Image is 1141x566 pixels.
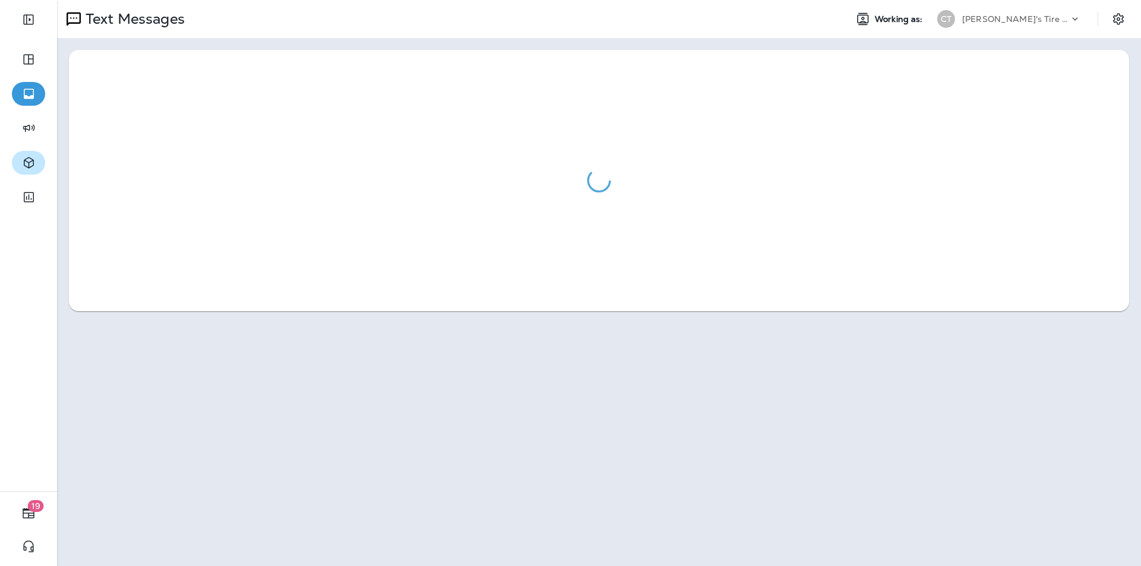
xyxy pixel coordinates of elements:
p: Text Messages [81,10,185,28]
span: 19 [28,500,44,512]
button: Expand Sidebar [12,8,45,31]
p: [PERSON_NAME]'s Tire & Auto [962,14,1069,24]
button: 19 [12,501,45,525]
span: Working as: [875,14,925,24]
div: CT [937,10,955,28]
button: Settings [1108,8,1129,30]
